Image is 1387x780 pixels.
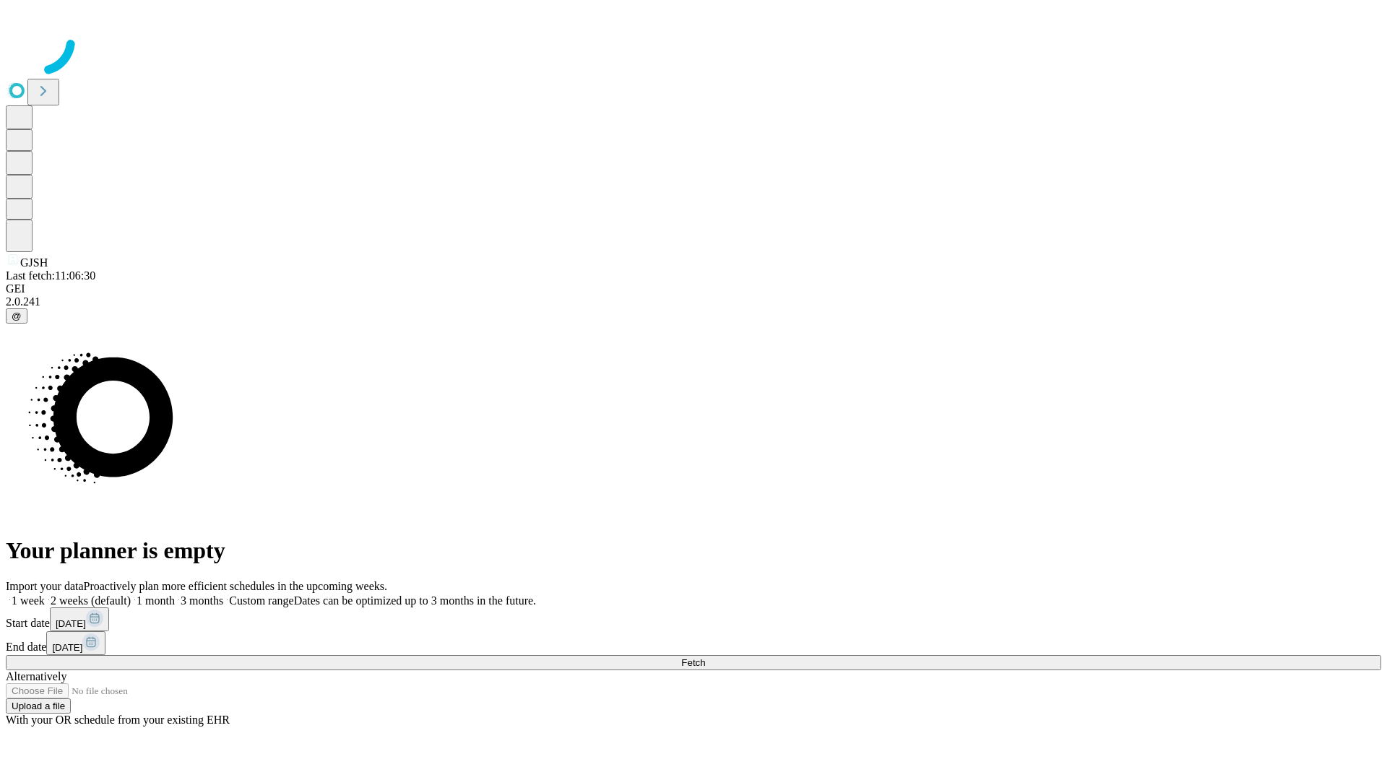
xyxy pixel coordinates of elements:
[6,580,84,592] span: Import your data
[12,594,45,607] span: 1 week
[84,580,387,592] span: Proactively plan more efficient schedules in the upcoming weeks.
[46,631,105,655] button: [DATE]
[6,308,27,324] button: @
[6,714,230,726] span: With your OR schedule from your existing EHR
[6,537,1381,564] h1: Your planner is empty
[294,594,536,607] span: Dates can be optimized up to 3 months in the future.
[6,698,71,714] button: Upload a file
[6,670,66,682] span: Alternatively
[181,594,223,607] span: 3 months
[229,594,293,607] span: Custom range
[137,594,175,607] span: 1 month
[20,256,48,269] span: GJSH
[6,282,1381,295] div: GEI
[50,607,109,631] button: [DATE]
[681,657,705,668] span: Fetch
[6,655,1381,670] button: Fetch
[6,631,1381,655] div: End date
[56,618,86,629] span: [DATE]
[51,594,131,607] span: 2 weeks (default)
[6,607,1381,631] div: Start date
[6,269,95,282] span: Last fetch: 11:06:30
[12,311,22,321] span: @
[6,295,1381,308] div: 2.0.241
[52,642,82,653] span: [DATE]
